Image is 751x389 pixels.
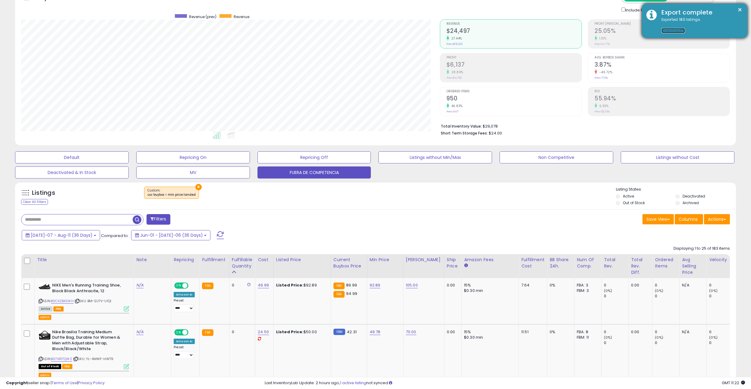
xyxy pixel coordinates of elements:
[704,214,730,224] button: Actions
[595,61,730,69] h2: 3.87%
[32,189,55,197] h5: Listings
[661,28,685,33] a: Download
[447,329,457,335] div: 0.00
[39,283,129,311] div: ASIN:
[521,283,542,288] div: 7.64
[446,42,463,46] small: Prev: $19,222
[39,329,51,341] img: 41oIQGncyQL._SL40_.jpg
[136,257,169,263] div: Note
[464,329,514,335] div: 15%
[577,335,597,340] div: FBM: 11
[464,335,514,340] div: $0.30 min
[642,214,674,224] button: Save View
[447,257,459,269] div: Ship Price
[631,329,648,335] div: 0.00
[682,257,704,276] div: Avg Selling Price
[406,329,416,335] a: 70.00
[616,187,736,192] p: Listing States:
[333,257,364,269] div: Current Buybox Price
[39,329,129,368] div: ASIN:
[446,61,582,69] h2: $6,137
[489,130,502,136] span: $24.00
[136,282,144,288] a: N/A
[15,151,129,163] button: Default
[550,257,572,269] div: BB Share 24h.
[675,214,703,224] button: Columns
[232,257,253,269] div: Fulfillable Quantity
[276,329,304,335] b: Listed Price:
[147,188,196,197] span: Custom:
[597,104,609,108] small: 6.33%
[370,257,401,263] div: Min Price
[202,283,213,289] small: FBA
[595,90,730,93] span: ROI
[333,329,345,335] small: FBM
[655,329,679,335] div: 0
[101,233,129,239] span: Compared to:
[370,329,380,335] a: 49.78
[202,329,213,336] small: FBA
[521,257,544,269] div: Fulfillment Cost
[682,329,702,335] div: N/A
[52,329,125,353] b: Nike Brasilia Training Medium Duffle Bag, Durable for Women & Men with Adjustable Strap, Black/Bl...
[446,56,582,59] span: Profit
[441,124,482,129] b: Total Inventory Value:
[604,329,628,335] div: 0
[595,42,610,46] small: Prev: 24.77%
[446,76,462,80] small: Prev: $4,762
[39,315,51,320] button: admin
[189,14,216,19] span: Revenue (prev)
[446,22,582,26] span: Revenue
[604,340,628,346] div: 0
[446,90,582,93] span: Ordered Items
[258,329,269,335] a: 24.50
[621,151,734,163] button: Listings without Cost
[604,257,626,269] div: Total Rev.
[136,166,250,179] button: MV
[346,282,357,288] span: 89.99
[202,257,226,263] div: Fulfillment
[464,288,514,293] div: $0.30 min
[441,122,725,129] li: $29,078
[674,246,730,251] div: Displaying 1 to 25 of 183 items
[631,283,648,288] div: 0.00
[604,293,628,299] div: 0
[174,299,195,312] div: Preset:
[175,283,182,288] span: ON
[406,257,442,263] div: [PERSON_NAME]
[234,14,249,19] span: Revenue
[51,356,72,362] a: B07KR17QWZ
[631,257,650,276] div: Total Rev. Diff.
[31,232,93,238] span: [DATE]-07 - Aug-11 (36 Days)
[464,257,516,263] div: Amazon Fees
[441,131,488,136] b: Short Term Storage Fees:
[276,282,304,288] b: Listed Price:
[449,70,463,74] small: 28.89%
[577,288,597,293] div: FBM: 3
[73,356,113,361] span: | SKU: YL-4MWF-HWT9
[140,232,203,238] span: Jun-01 - [DATE]-06 (36 Days)
[136,151,250,163] button: Repricing On
[333,283,345,289] small: FBA
[276,329,326,335] div: $50.00
[500,151,613,163] button: Non Competitive
[265,380,745,386] div: Last InventoryLab Update: 2 hours ago, not synced.
[709,293,734,299] div: 0
[623,200,645,205] label: Out of Stock
[446,95,582,103] h2: 950
[604,283,628,288] div: 0
[51,299,74,304] a: B0CKZBXSWH
[174,345,195,359] div: Preset:
[655,283,679,288] div: 0
[604,288,612,293] small: (0%)
[340,380,366,386] a: 1 active listing
[550,283,570,288] div: 0%
[333,291,345,298] small: FBA
[709,283,734,288] div: 0
[683,194,705,199] label: Deactivated
[679,216,698,222] span: Columns
[709,340,734,346] div: 0
[378,151,492,163] button: Listings without Min/Max
[595,56,730,59] span: Avg. Buybox Share
[655,340,679,346] div: 0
